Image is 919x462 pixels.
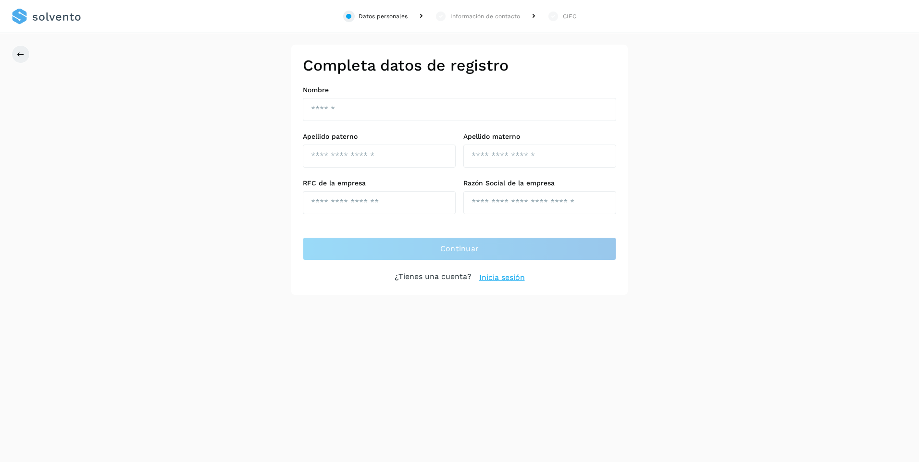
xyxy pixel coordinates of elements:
[463,179,616,187] label: Razón Social de la empresa
[303,179,456,187] label: RFC de la empresa
[303,86,616,94] label: Nombre
[440,243,479,254] span: Continuar
[463,133,616,141] label: Apellido materno
[303,133,456,141] label: Apellido paterno
[303,237,616,260] button: Continuar
[479,272,525,283] a: Inicia sesión
[395,272,472,283] p: ¿Tienes una cuenta?
[563,12,576,21] div: CIEC
[359,12,408,21] div: Datos personales
[303,56,616,74] h2: Completa datos de registro
[450,12,520,21] div: Información de contacto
